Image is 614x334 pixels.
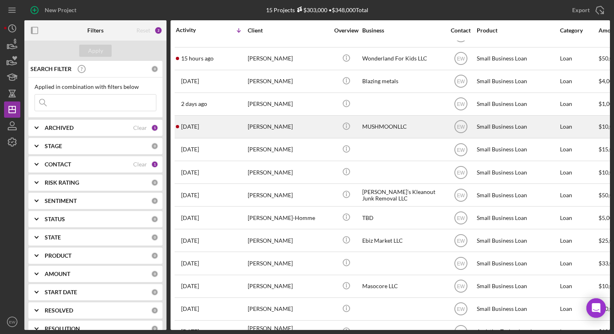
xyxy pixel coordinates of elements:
text: EW [457,192,465,198]
time: 2025-10-07 05:05 [181,78,199,84]
div: Masocore LLC [362,276,443,297]
text: EW [457,124,465,130]
b: RISK RATING [45,179,79,186]
time: 2025-09-29 23:51 [181,215,199,221]
div: New Project [45,2,76,18]
text: EW [457,101,465,107]
div: Client [248,27,329,34]
div: 0 [151,270,158,278]
text: EW [9,320,15,324]
div: Clear [133,125,147,131]
div: Wonderland For Kids LLC [362,48,443,69]
b: START DATE [45,289,77,295]
time: 2025-09-29 23:40 [181,237,199,244]
div: Overview [331,27,361,34]
div: 0 [151,307,158,314]
div: [PERSON_NAME] [248,230,329,251]
time: 2025-10-03 01:36 [181,123,199,130]
time: 2025-10-06 20:32 [181,101,207,107]
div: [PERSON_NAME] [248,162,329,183]
div: Activity [176,27,212,33]
text: EW [457,238,465,243]
div: Small Business Loan [477,116,558,138]
div: [PERSON_NAME] [248,252,329,274]
div: Small Business Loan [477,230,558,251]
div: Small Business Loan [477,93,558,115]
div: Small Business Loan [477,184,558,206]
div: Small Business Loan [477,48,558,69]
div: Small Business Loan [477,71,558,92]
button: Export [564,2,610,18]
div: 1 [151,161,158,168]
div: 0 [151,215,158,223]
time: 2025-09-24 19:57 [181,283,199,289]
div: Category [560,27,598,34]
b: RESOLVED [45,307,73,314]
div: [PERSON_NAME]-Homme [248,207,329,228]
div: [PERSON_NAME] [248,93,329,115]
div: Clear [133,161,147,168]
text: EW [457,284,465,289]
div: Loan [560,276,598,297]
time: 2025-09-29 23:54 [181,192,199,198]
div: Small Business Loan [477,162,558,183]
div: Loan [560,184,598,206]
div: [PERSON_NAME] [248,276,329,297]
div: Loan [560,162,598,183]
div: Export [572,2,590,18]
div: [PERSON_NAME]’s Kleanout Junk Removal LLC [362,184,443,206]
b: SEARCH FILTER [30,66,71,72]
div: 0 [151,142,158,150]
div: Loan [560,230,598,251]
div: 0 [151,252,158,259]
div: Small Business Loan [477,298,558,320]
div: Loan [560,71,598,92]
div: [PERSON_NAME] [248,298,329,320]
div: Loan [560,298,598,320]
b: AMOUNT [45,271,70,277]
time: 2025-09-22 20:57 [181,306,199,312]
div: Loan [560,207,598,228]
div: Open Intercom Messenger [586,298,606,318]
div: Contact [445,27,476,34]
div: Loan [560,252,598,274]
div: Loan [560,116,598,138]
div: Reset [136,27,150,34]
div: [PERSON_NAME] [248,71,329,92]
div: 1 [151,124,158,131]
div: Business [362,27,443,34]
div: Product [477,27,558,34]
div: [PERSON_NAME] [248,139,329,160]
b: CONTACT [45,161,71,168]
b: PRODUCT [45,252,71,259]
div: Small Business Loan [477,139,558,160]
div: 0 [151,234,158,241]
button: Apply [79,45,112,57]
text: EW [457,261,465,267]
time: 2025-09-26 22:58 [181,260,199,267]
time: 2025-10-02 18:12 [181,146,199,153]
div: 0 [151,289,158,296]
div: 0 [151,197,158,205]
div: 0 [151,325,158,332]
div: Apply [88,45,103,57]
text: EW [457,215,465,221]
div: Ebiz Market LLC [362,230,443,251]
div: [PERSON_NAME] [248,48,329,69]
div: Small Business Loan [477,207,558,228]
div: Loan [560,48,598,69]
div: Applied in combination with filters below [35,84,156,90]
time: 2025-10-08 01:25 [181,55,214,62]
b: Filters [87,27,104,34]
div: 15 Projects • $348,000 Total [266,6,368,13]
b: RESOLUTION [45,325,80,332]
div: [PERSON_NAME] [248,184,329,206]
button: EW [4,314,20,330]
div: 0 [151,179,158,186]
b: STATUS [45,216,65,222]
div: Loan [560,139,598,160]
text: EW [457,306,465,312]
div: MUSHMOONLLC [362,116,443,138]
div: $303,000 [295,6,327,13]
text: EW [457,147,465,153]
